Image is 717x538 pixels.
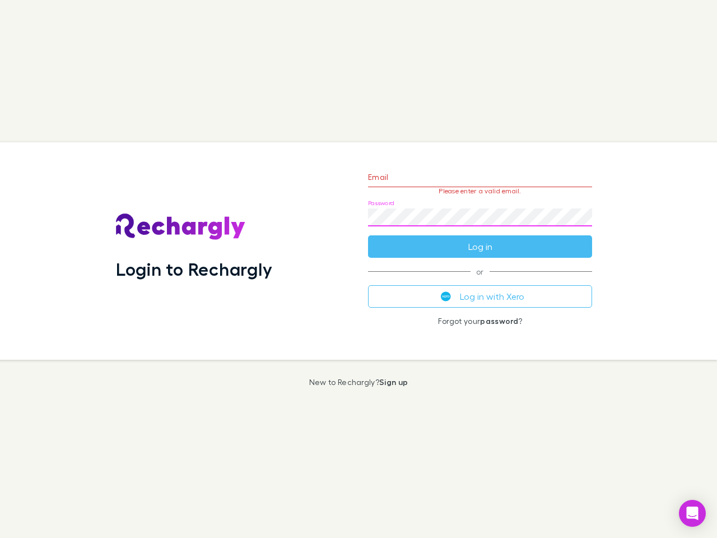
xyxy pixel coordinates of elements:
[368,187,592,195] p: Please enter a valid email.
[679,500,706,527] div: Open Intercom Messenger
[368,235,592,258] button: Log in
[480,316,518,326] a: password
[116,258,272,280] h1: Login to Rechargly
[368,285,592,308] button: Log in with Xero
[309,378,408,387] p: New to Rechargly?
[368,199,394,207] label: Password
[441,291,451,302] img: Xero's logo
[368,271,592,272] span: or
[368,317,592,326] p: Forgot your ?
[379,377,408,387] a: Sign up
[116,214,246,240] img: Rechargly's Logo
